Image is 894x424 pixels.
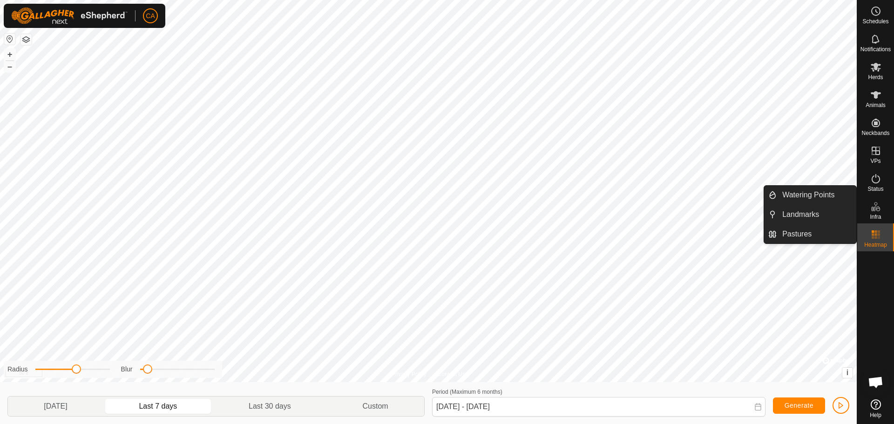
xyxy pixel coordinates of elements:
a: Watering Points [777,186,856,204]
button: Generate [773,397,825,414]
button: Reset Map [4,34,15,45]
span: Schedules [862,19,888,24]
label: Period (Maximum 6 months) [432,389,502,395]
span: Status [867,186,883,192]
span: [DATE] [44,401,67,412]
span: i [847,369,848,377]
span: Heatmap [864,242,887,248]
img: Gallagher Logo [11,7,128,24]
li: Pastures [764,225,856,243]
li: Landmarks [764,205,856,224]
button: + [4,49,15,60]
label: Radius [7,364,28,374]
span: Custom [363,401,388,412]
button: Map Layers [20,34,32,45]
span: Infra [870,214,881,220]
a: Contact Us [438,370,465,378]
a: Privacy Policy [392,370,427,378]
div: Open chat [862,368,890,396]
span: Neckbands [861,130,889,136]
span: Watering Points [782,189,834,201]
span: Notifications [860,47,891,52]
span: CA [146,11,155,21]
li: Watering Points [764,186,856,204]
a: Landmarks [777,205,856,224]
button: i [842,368,853,378]
span: VPs [870,158,880,164]
span: Last 7 days [139,401,177,412]
span: Landmarks [782,209,819,220]
span: Herds [868,74,883,80]
span: Pastures [782,229,812,240]
span: Animals [866,102,886,108]
a: Pastures [777,225,856,243]
span: Help [870,412,881,418]
button: – [4,61,15,72]
label: Blur [121,364,133,374]
span: Generate [785,402,813,409]
span: Last 30 days [249,401,291,412]
a: Help [857,396,894,422]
